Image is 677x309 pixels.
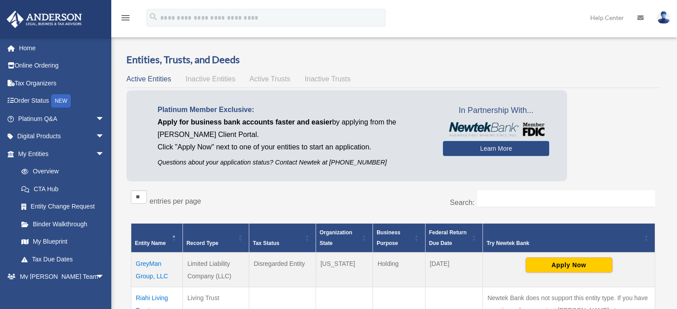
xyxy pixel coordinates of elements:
a: Order StatusNEW [6,92,118,110]
a: Digital Productsarrow_drop_down [6,128,118,145]
a: Tax Due Dates [12,250,114,268]
td: Limited Liability Company (LLC) [182,253,249,287]
span: Business Purpose [377,229,400,246]
th: Business Purpose: Activate to sort [373,223,425,253]
td: Holding [373,253,425,287]
a: CTA Hub [12,180,114,198]
span: Apply for business bank accounts faster and easier [158,118,332,126]
a: menu [120,16,131,23]
div: Try Newtek Bank [486,238,641,249]
img: Anderson Advisors Platinum Portal [4,11,85,28]
i: menu [120,12,131,23]
img: User Pic [657,11,670,24]
span: Organization State [320,229,352,246]
a: My Blueprint [12,233,114,251]
span: Entity Name [135,240,166,246]
a: Online Ordering [6,57,118,75]
a: My [PERSON_NAME] Teamarrow_drop_down [6,268,118,286]
p: Click "Apply Now" next to one of your entities to start an application. [158,141,430,153]
span: Active Entities [126,75,171,83]
span: Record Type [186,240,219,246]
a: Platinum Q&Aarrow_drop_down [6,110,118,128]
button: Apply Now [526,257,612,273]
span: Active Trusts [250,75,291,83]
th: Entity Name: Activate to invert sorting [131,223,183,253]
a: Learn More [443,141,549,156]
span: Inactive Entities [186,75,235,83]
a: Tax Organizers [6,74,118,92]
a: Overview [12,163,109,181]
i: search [149,12,158,22]
span: arrow_drop_down [96,268,114,286]
h3: Entities, Trusts, and Deeds [126,53,660,67]
span: Federal Return Due Date [429,229,467,246]
span: arrow_drop_down [96,110,114,128]
td: Disregarded Entity [249,253,316,287]
a: Home [6,39,118,57]
th: Organization State: Activate to sort [316,223,373,253]
img: NewtekBankLogoSM.png [447,122,545,136]
th: Try Newtek Bank : Activate to sort [483,223,655,253]
td: [DATE] [425,253,482,287]
th: Record Type: Activate to sort [182,223,249,253]
a: Entity Change Request [12,198,114,216]
p: Platinum Member Exclusive: [158,104,430,116]
p: Questions about your application status? Contact Newtek at [PHONE_NUMBER] [158,157,430,168]
span: Tax Status [253,240,280,246]
label: Search: [450,199,474,206]
div: NEW [51,94,71,108]
th: Tax Status: Activate to sort [249,223,316,253]
span: arrow_drop_down [96,128,114,146]
a: My Entitiesarrow_drop_down [6,145,114,163]
a: Binder Walkthrough [12,215,114,233]
p: by applying from the [PERSON_NAME] Client Portal. [158,116,430,141]
span: Inactive Trusts [305,75,351,83]
th: Federal Return Due Date: Activate to sort [425,223,482,253]
td: [US_STATE] [316,253,373,287]
span: arrow_drop_down [96,145,114,163]
td: GreyMan Group, LLC [131,253,183,287]
span: In Partnership With... [443,104,549,118]
label: entries per page [150,197,201,205]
